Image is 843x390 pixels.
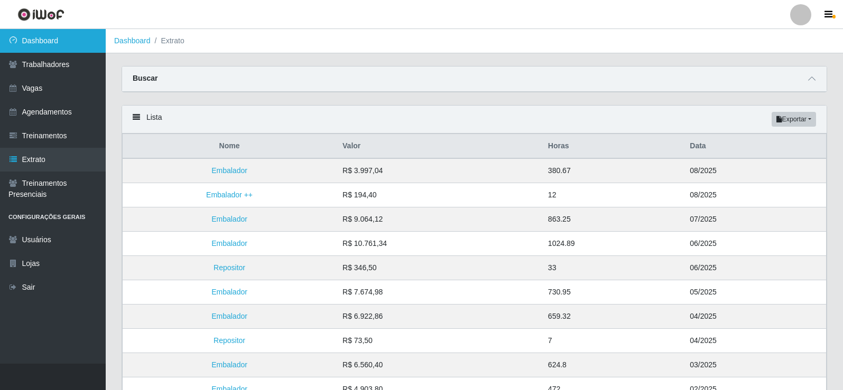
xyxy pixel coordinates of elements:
[133,74,158,82] strong: Buscar
[336,158,542,183] td: R$ 3.997,04
[206,191,253,199] a: Embalador ++
[211,166,247,175] a: Embalador
[683,256,826,280] td: 06/2025
[211,215,247,223] a: Embalador
[336,256,542,280] td: R$ 346,50
[683,329,826,353] td: 04/2025
[123,134,337,159] th: Nome
[683,305,826,329] td: 04/2025
[336,305,542,329] td: R$ 6.922,86
[542,134,683,159] th: Horas
[214,336,245,345] a: Repositor
[211,288,247,296] a: Embalador
[336,134,542,159] th: Valor
[683,183,826,207] td: 08/2025
[683,134,826,159] th: Data
[683,207,826,232] td: 07/2025
[336,329,542,353] td: R$ 73,50
[542,207,683,232] td: 863.25
[542,280,683,305] td: 730.95
[122,106,827,134] div: Lista
[336,207,542,232] td: R$ 9.064,12
[211,239,247,248] a: Embalador
[106,29,843,53] nav: breadcrumb
[683,158,826,183] td: 08/2025
[336,280,542,305] td: R$ 7.674,98
[542,329,683,353] td: 7
[542,256,683,280] td: 33
[151,35,184,46] li: Extrato
[114,36,151,45] a: Dashboard
[772,112,816,127] button: Exportar
[542,232,683,256] td: 1024.89
[214,263,245,272] a: Repositor
[683,280,826,305] td: 05/2025
[542,183,683,207] td: 12
[336,232,542,256] td: R$ 10.761,34
[17,8,64,21] img: CoreUI Logo
[542,158,683,183] td: 380.67
[683,353,826,377] td: 03/2025
[211,360,247,369] a: Embalador
[542,353,683,377] td: 624.8
[211,312,247,320] a: Embalador
[336,183,542,207] td: R$ 194,40
[336,353,542,377] td: R$ 6.560,40
[542,305,683,329] td: 659.32
[683,232,826,256] td: 06/2025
